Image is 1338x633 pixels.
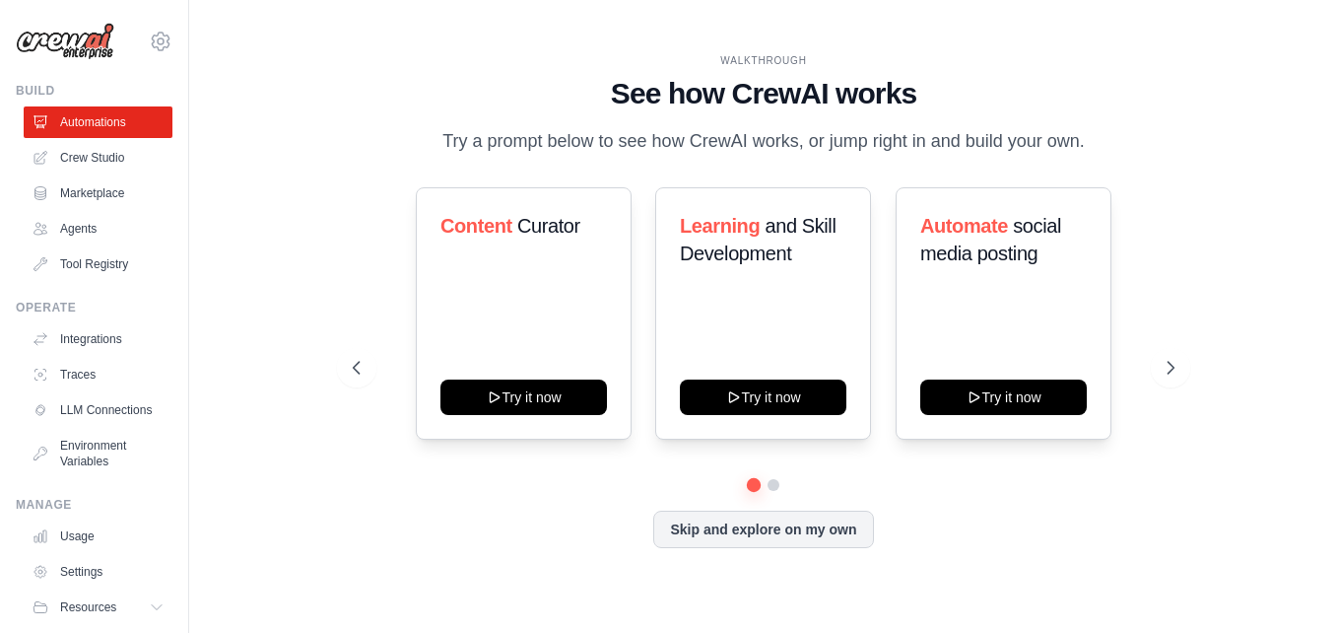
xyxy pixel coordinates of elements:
span: Resources [60,599,116,615]
a: Agents [24,213,172,245]
div: Build [16,83,172,99]
button: Skip and explore on my own [653,511,873,548]
a: Traces [24,359,172,390]
a: Settings [24,556,172,588]
p: Try a prompt below to see how CrewAI works, or jump right in and build your own. [433,127,1095,156]
button: Try it now [440,380,607,415]
a: Usage [24,521,172,552]
div: Manage [16,497,172,513]
h1: See how CrewAI works [353,76,1174,111]
div: Operate [16,300,172,316]
a: Environment Variables [24,430,172,477]
span: Curator [517,215,580,237]
a: LLM Connections [24,394,172,426]
a: Automations [24,106,172,138]
img: Logo [16,23,114,60]
span: Content [440,215,512,237]
span: Learning [680,215,760,237]
button: Try it now [920,380,1087,415]
a: Crew Studio [24,142,172,174]
a: Marketplace [24,177,172,209]
button: Try it now [680,380,846,415]
div: WALKTHROUGH [353,53,1174,68]
span: Automate [920,215,1008,237]
button: Resources [24,592,172,623]
span: social media posting [920,215,1061,264]
a: Integrations [24,323,172,355]
a: Tool Registry [24,248,172,280]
